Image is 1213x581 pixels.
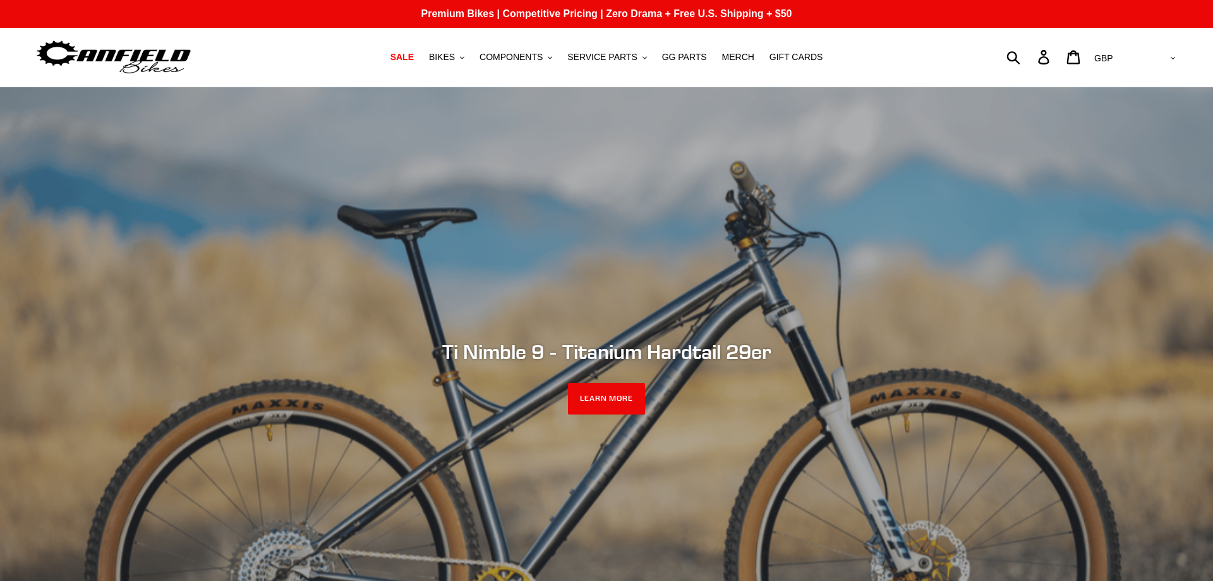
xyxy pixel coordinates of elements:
span: COMPONENTS [480,52,543,63]
h2: Ti Nimble 9 - Titanium Hardtail 29er [262,340,951,364]
a: GG PARTS [656,49,713,66]
span: BIKES [429,52,455,63]
img: Canfield Bikes [35,37,193,77]
input: Search [1013,43,1046,71]
span: GIFT CARDS [769,52,823,63]
button: BIKES [423,49,471,66]
span: SERVICE PARTS [567,52,637,63]
span: MERCH [722,52,754,63]
button: COMPONENTS [473,49,558,66]
a: MERCH [716,49,761,66]
span: SALE [390,52,414,63]
a: GIFT CARDS [763,49,830,66]
a: SALE [384,49,420,66]
button: SERVICE PARTS [561,49,653,66]
span: GG PARTS [662,52,707,63]
a: LEARN MORE [568,383,646,415]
